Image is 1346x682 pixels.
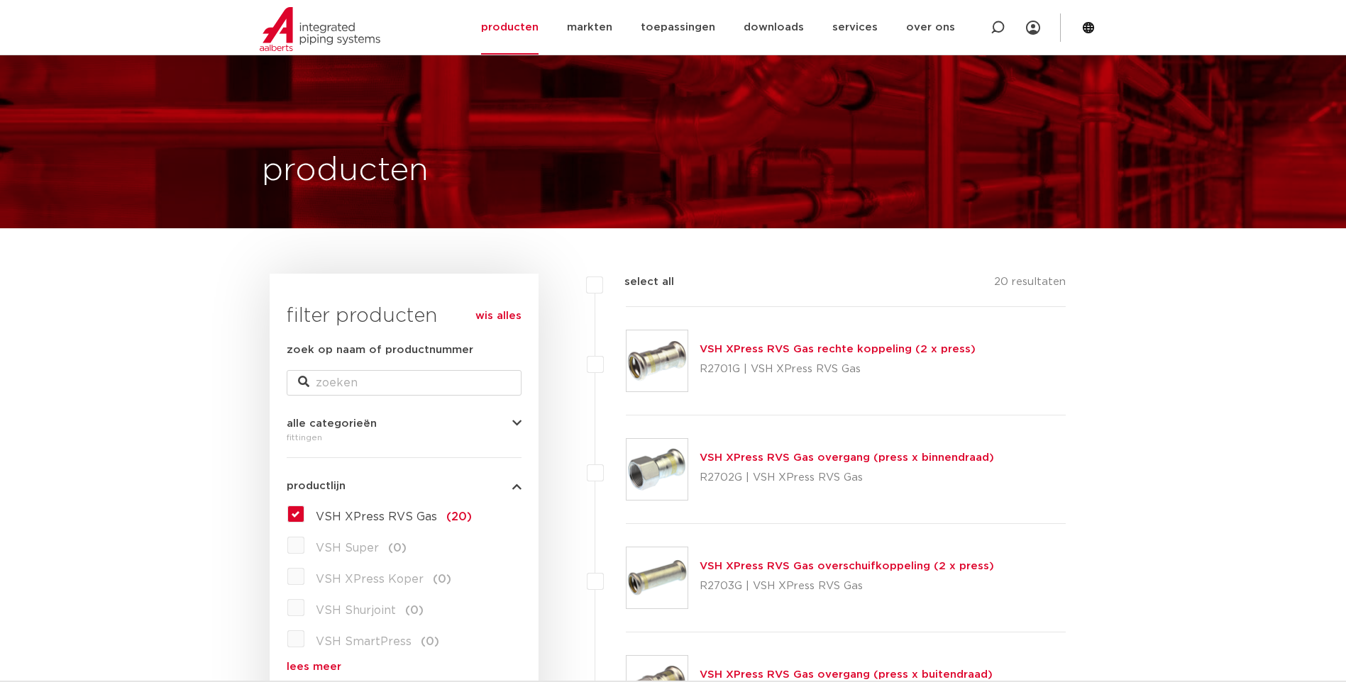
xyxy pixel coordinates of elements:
span: (0) [405,605,424,616]
p: R2701G | VSH XPress RVS Gas [700,358,976,381]
a: VSH XPress RVS Gas overschuifkoppeling (2 x press) [700,561,994,571]
span: alle categorieën [287,418,377,429]
img: Thumbnail for VSH XPress RVS Gas overschuifkoppeling (2 x press) [627,547,688,608]
label: zoek op naam of productnummer [287,342,473,359]
span: (0) [421,636,439,647]
a: VSH XPress RVS Gas overgang (press x binnendraad) [700,452,994,463]
h3: filter producten [287,302,522,330]
span: VSH SmartPress [316,636,412,647]
p: R2703G | VSH XPress RVS Gas [700,575,994,598]
button: alle categorieën [287,418,522,429]
input: zoeken [287,370,522,396]
a: lees meer [287,661,522,672]
h1: producten [262,148,429,194]
img: Thumbnail for VSH XPress RVS Gas rechte koppeling (2 x press) [627,330,688,391]
div: fittingen [287,429,522,446]
span: VSH XPress RVS Gas [316,511,437,522]
p: R2702G | VSH XPress RVS Gas [700,466,994,489]
span: (0) [388,542,407,554]
p: 20 resultaten [994,274,1066,296]
span: productlijn [287,481,346,491]
span: (20) [446,511,472,522]
span: VSH XPress Koper [316,574,424,585]
button: productlijn [287,481,522,491]
a: VSH XPress RVS Gas overgang (press x buitendraad) [700,669,993,680]
label: select all [603,274,674,291]
span: VSH Shurjoint [316,605,396,616]
span: VSH Super [316,542,379,554]
span: (0) [433,574,451,585]
a: wis alles [475,308,522,325]
a: VSH XPress RVS Gas rechte koppeling (2 x press) [700,344,976,354]
img: Thumbnail for VSH XPress RVS Gas overgang (press x binnendraad) [627,439,688,500]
